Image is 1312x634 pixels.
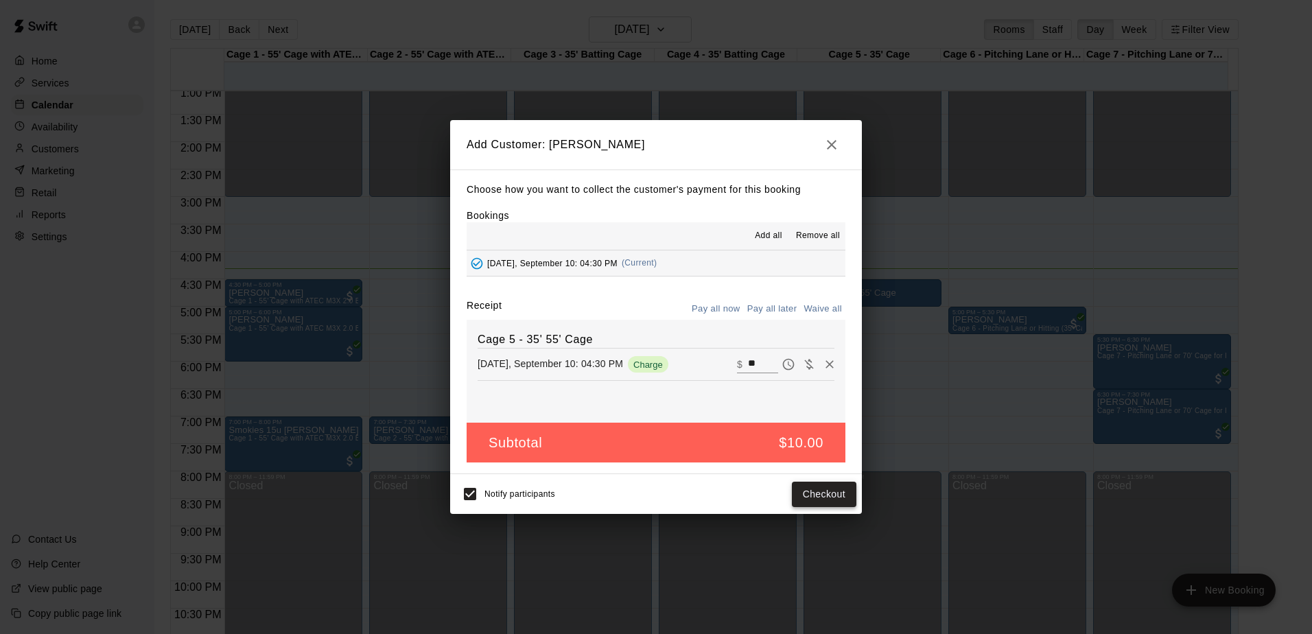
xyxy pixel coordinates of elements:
h2: Add Customer: [PERSON_NAME] [450,120,862,169]
h5: $10.00 [779,434,823,452]
button: Checkout [792,482,856,507]
button: Added - Collect Payment [467,253,487,274]
label: Bookings [467,210,509,221]
span: Pay later [778,357,799,369]
p: [DATE], September 10: 04:30 PM [478,357,623,371]
span: Remove all [796,229,840,243]
span: (Current) [622,258,657,268]
label: Receipt [467,298,502,320]
span: Waive payment [799,357,819,369]
p: $ [737,357,742,371]
button: Pay all later [744,298,801,320]
button: Remove all [790,225,845,247]
span: Charge [628,360,668,370]
p: Choose how you want to collect the customer's payment for this booking [467,181,845,198]
button: Pay all now [688,298,744,320]
button: Added - Collect Payment[DATE], September 10: 04:30 PM(Current) [467,250,845,276]
button: Add all [747,225,790,247]
h6: Cage 5 - 35' 55' Cage [478,331,834,349]
button: Waive all [800,298,845,320]
h5: Subtotal [489,434,542,452]
button: Remove [819,354,840,375]
span: Notify participants [484,490,555,500]
span: Add all [755,229,782,243]
span: [DATE], September 10: 04:30 PM [487,258,618,268]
